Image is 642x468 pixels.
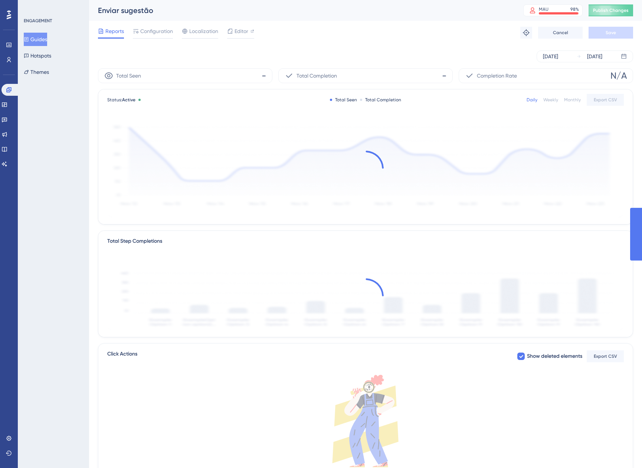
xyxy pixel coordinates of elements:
span: Active [122,97,135,102]
button: Export CSV [587,350,624,362]
span: Configuration [140,27,173,36]
div: Monthly [564,97,581,103]
span: Reports [105,27,124,36]
div: [DATE] [543,52,558,61]
span: Publish Changes [593,7,629,13]
span: - [442,70,446,82]
span: Status: [107,97,135,103]
span: Save [606,30,616,36]
div: ENGAGEMENT [24,18,52,24]
span: Cancel [553,30,568,36]
div: Weekly [543,97,558,103]
span: Total Seen [116,71,141,80]
span: Total Completion [297,71,337,80]
button: Cancel [538,27,583,39]
button: Export CSV [587,94,624,106]
div: [DATE] [587,52,602,61]
span: Editor [235,27,248,36]
iframe: UserGuiding AI Assistant Launcher [611,439,633,461]
button: Guides [24,33,47,46]
span: Completion Rate [477,71,517,80]
span: Show deleted elements [527,352,582,361]
span: N/A [610,70,627,82]
div: MAU [539,6,548,12]
button: Hotspots [24,49,51,62]
span: Export CSV [594,353,617,359]
div: Total Seen [330,97,357,103]
span: - [262,70,266,82]
span: Export CSV [594,97,617,103]
div: Enviar sugestão [98,5,505,16]
button: Publish Changes [589,4,633,16]
button: Save [589,27,633,39]
div: Total Step Completions [107,237,162,246]
div: Total Completion [360,97,401,103]
div: 98 % [570,6,579,12]
span: Click Actions [107,350,137,363]
button: Themes [24,65,49,79]
div: Daily [527,97,537,103]
span: Localization [189,27,218,36]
